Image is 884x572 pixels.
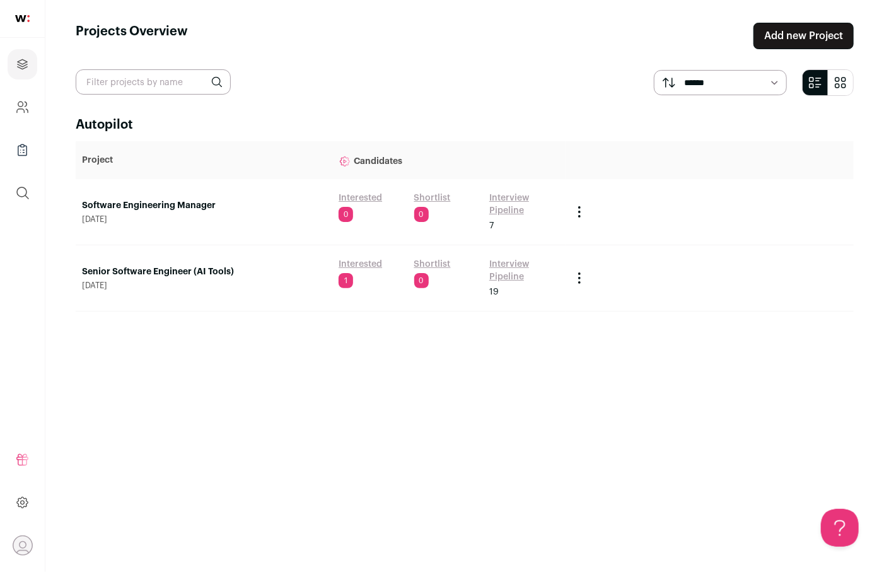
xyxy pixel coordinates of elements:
[489,258,559,283] a: Interview Pipeline
[76,69,231,95] input: Filter projects by name
[76,116,854,134] h2: Autopilot
[76,23,188,49] h1: Projects Overview
[82,266,326,278] a: Senior Software Engineer (AI Tools)
[414,258,451,271] a: Shortlist
[82,214,326,225] span: [DATE]
[339,207,353,222] span: 0
[13,535,33,556] button: Open dropdown
[82,281,326,291] span: [DATE]
[15,15,30,22] img: wellfound-shorthand-0d5821cbd27db2630d0214b213865d53afaa358527fdda9d0ea32b1df1b89c2c.svg
[489,192,559,217] a: Interview Pipeline
[8,92,37,122] a: Company and ATS Settings
[572,204,587,219] button: Project Actions
[8,49,37,79] a: Projects
[414,207,429,222] span: 0
[572,271,587,286] button: Project Actions
[339,192,382,204] a: Interested
[82,199,326,212] a: Software Engineering Manager
[489,286,499,298] span: 19
[414,192,451,204] a: Shortlist
[821,509,859,547] iframe: Toggle Customer Support
[489,219,494,232] span: 7
[82,154,326,166] p: Project
[8,135,37,165] a: Company Lists
[339,258,382,271] a: Interested
[339,148,559,173] p: Candidates
[414,273,429,288] span: 0
[753,23,854,49] a: Add new Project
[339,273,353,288] span: 1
